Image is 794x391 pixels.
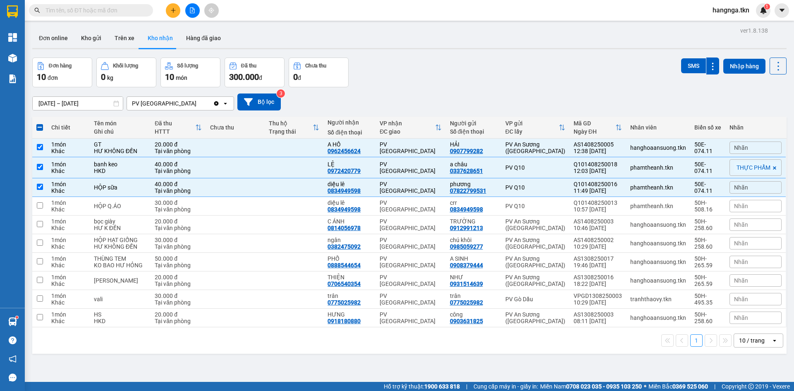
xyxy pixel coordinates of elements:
div: 1 món [51,293,86,299]
th: Toggle SortBy [151,117,206,139]
div: a châu [450,161,497,168]
span: Miền Nam [540,382,642,391]
div: 20.000 đ [155,141,202,148]
div: Khác [51,281,86,287]
button: aim [204,3,219,18]
div: 0908379444 [450,262,483,269]
div: phamtheanh.tkn [630,203,686,209]
div: PV [GEOGRAPHIC_DATA] [380,237,441,250]
span: Nhãn [734,314,748,321]
div: hanghoaansuong.tkn [630,259,686,265]
button: plus [166,3,180,18]
div: 20.000 đ [155,311,202,318]
div: PV [GEOGRAPHIC_DATA] [380,181,441,194]
button: Trên xe [108,28,141,48]
strong: 0708 023 035 - 0935 103 250 [566,383,642,390]
button: Đơn online [32,28,74,48]
div: 10:29 [DATE] [574,299,622,306]
div: PV An Sương ([GEOGRAPHIC_DATA]) [505,255,565,269]
div: 50H-258.60 [694,218,721,231]
img: warehouse-icon [8,317,17,326]
div: THÙNG TEM [94,255,146,262]
div: PV Q10 [505,203,565,209]
div: 0382475092 [328,243,361,250]
div: KO BAO HƯ HỎNG [94,262,146,269]
img: icon-new-feature [760,7,767,14]
span: Nhãn [734,184,748,191]
span: ⚪️ [644,385,646,388]
div: ver 1.8.138 [740,26,768,35]
div: PV An Sương ([GEOGRAPHIC_DATA]) [505,141,565,154]
div: AS1408250003 [574,218,622,225]
svg: open [771,337,778,344]
span: plus [170,7,176,13]
div: 50H-508.16 [694,199,721,213]
svg: Clear value [213,100,220,107]
div: vali [94,296,146,302]
span: Nhãn [734,240,748,247]
div: 18:22 [DATE] [574,281,622,287]
div: Khác [51,318,86,324]
div: AS1408250005 [574,141,622,148]
button: caret-down [775,3,789,18]
div: 0903631825 [450,318,483,324]
button: Số lượng10món [160,58,220,87]
div: 50H-265.59 [694,274,721,287]
div: PV An Sương ([GEOGRAPHIC_DATA]) [505,274,565,287]
div: Tại văn phòng [155,168,202,174]
div: Tên món [94,120,146,127]
div: Nhân viên [630,124,686,131]
span: đ [259,74,262,81]
div: phamtheanh.tkn [630,184,686,191]
div: trân [328,293,371,299]
button: Đơn hàng10đơn [32,58,92,87]
span: THỰC PHẨM [737,164,770,171]
div: 10:57 [DATE] [574,206,622,213]
div: ĐC giao [380,128,435,135]
div: PHỐ [328,255,371,262]
span: 1 [765,4,768,10]
div: PV [GEOGRAPHIC_DATA] [380,311,441,324]
div: 1 món [51,311,86,318]
span: Nhãn [734,277,748,284]
span: Nhãn [734,296,748,302]
div: PV [GEOGRAPHIC_DATA] [380,218,441,231]
div: hanghoaansuong.tkn [630,221,686,228]
div: HKD [94,318,146,324]
div: Chi tiết [51,124,86,131]
div: Tại văn phòng [155,206,202,213]
div: Khác [51,262,86,269]
div: AS1308250017 [574,255,622,262]
span: message [9,374,17,381]
div: HKD [94,168,146,174]
div: 12:38 [DATE] [574,148,622,154]
button: 1 [690,334,703,347]
span: món [176,74,187,81]
div: Tại văn phòng [155,262,202,269]
div: 0834949598 [450,206,483,213]
span: Cung cấp máy in - giấy in: [474,382,538,391]
div: PV [GEOGRAPHIC_DATA] [380,141,441,154]
button: Nhập hàng [723,59,765,74]
span: kg [107,74,113,81]
div: Khác [51,299,86,306]
div: HƯ KHÔNG ĐỀN [94,243,146,250]
div: Đã thu [241,63,256,69]
span: copyright [748,384,754,389]
div: Người nhận [328,119,371,126]
div: công [450,311,497,318]
div: THIỆN [328,274,371,281]
div: Chưa thu [305,63,326,69]
div: diệu lê [328,181,371,187]
div: Ghi chú [94,128,146,135]
div: PV Gò Dầu [505,296,565,302]
div: Tại văn phòng [155,148,202,154]
div: 0907799282 [450,148,483,154]
input: Selected PV Hòa Thành. [197,99,198,108]
div: A HỒ [328,141,371,148]
div: NHƯ [450,274,497,281]
div: 40.000 đ [155,181,202,187]
span: đơn [48,74,58,81]
svg: open [222,100,229,107]
div: 0888544654 [328,262,361,269]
